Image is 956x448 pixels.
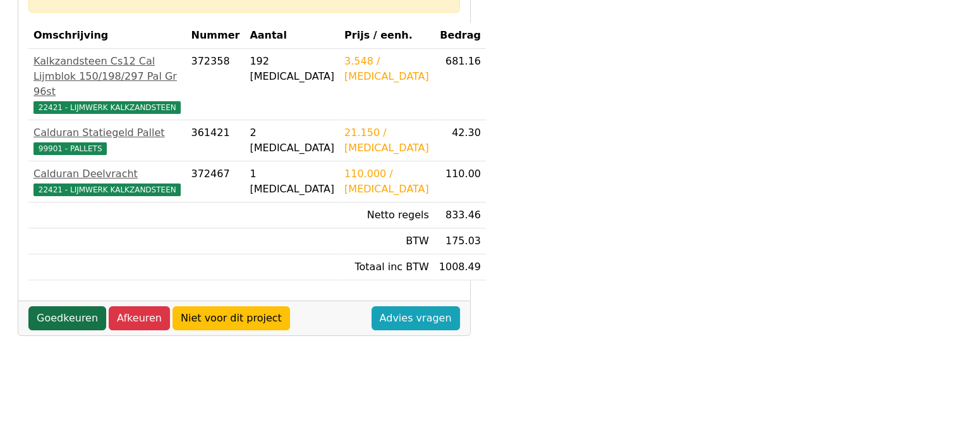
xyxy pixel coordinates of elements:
[344,166,429,197] div: 110.000 / [MEDICAL_DATA]
[186,120,245,161] td: 361421
[186,23,245,49] th: Nummer
[33,54,181,99] div: Kalkzandsteen Cs12 Cal Lijmblok 150/198/297 Pal Gr 96st
[250,54,334,84] div: 192 [MEDICAL_DATA]
[372,306,460,330] a: Advies vragen
[344,125,429,156] div: 21.150 / [MEDICAL_DATA]
[434,120,486,161] td: 42.30
[186,161,245,202] td: 372467
[245,23,339,49] th: Aantal
[344,54,429,84] div: 3.548 / [MEDICAL_DATA]
[339,202,434,228] td: Netto regels
[250,125,334,156] div: 2 [MEDICAL_DATA]
[434,202,486,228] td: 833.46
[33,184,181,196] span: 22421 - LIJMWERK KALKZANDSTEEN
[186,49,245,120] td: 372358
[434,23,486,49] th: Bedrag
[339,254,434,280] td: Totaal inc BTW
[33,125,181,156] a: Calduran Statiegeld Pallet99901 - PALLETS
[33,142,107,155] span: 99901 - PALLETS
[109,306,170,330] a: Afkeuren
[33,166,181,197] a: Calduran Deelvracht22421 - LIJMWERK KALKZANDSTEEN
[339,23,434,49] th: Prijs / eenh.
[28,23,186,49] th: Omschrijving
[434,228,486,254] td: 175.03
[250,166,334,197] div: 1 [MEDICAL_DATA]
[33,125,181,140] div: Calduran Statiegeld Pallet
[33,166,181,182] div: Calduran Deelvracht
[339,228,434,254] td: BTW
[434,161,486,202] td: 110.00
[33,54,181,115] a: Kalkzandsteen Cs12 Cal Lijmblok 150/198/297 Pal Gr 96st22421 - LIJMWERK KALKZANDSTEEN
[172,306,290,330] a: Niet voor dit project
[434,49,486,120] td: 681.16
[434,254,486,280] td: 1008.49
[28,306,106,330] a: Goedkeuren
[33,101,181,114] span: 22421 - LIJMWERK KALKZANDSTEEN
